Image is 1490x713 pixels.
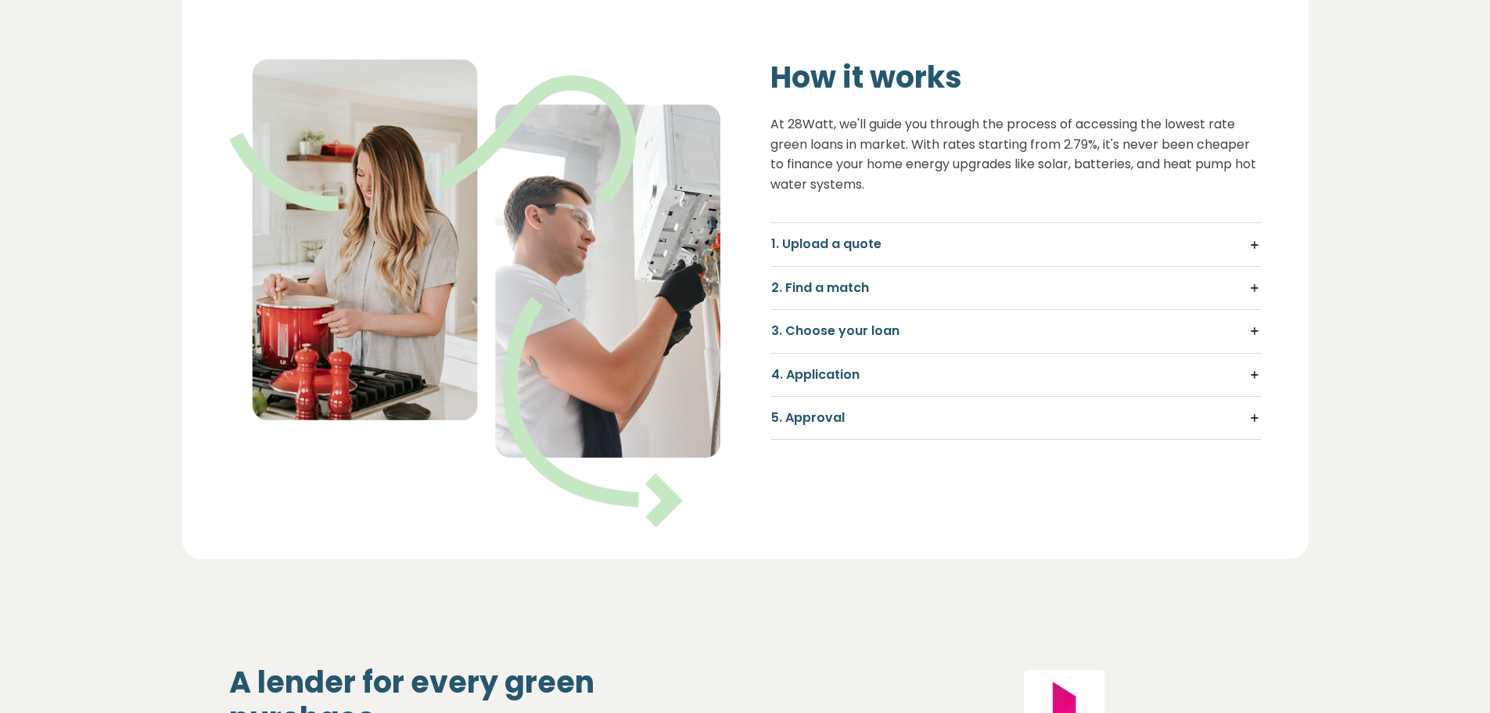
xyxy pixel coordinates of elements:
img: Illustration showing finance steps [229,59,720,527]
h5: 1. Upload a quote [771,236,1261,253]
h5: 3. Choose your loan [771,322,1261,340]
p: At 28Watt, we'll guide you through the process of accessing the lowest rate green loans in market... [770,114,1262,194]
h2: How it works [770,59,1262,95]
h5: 4. Application [771,366,1261,384]
h5: 5. Approval [771,409,1261,427]
h5: 2. Find a match [771,279,1261,297]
